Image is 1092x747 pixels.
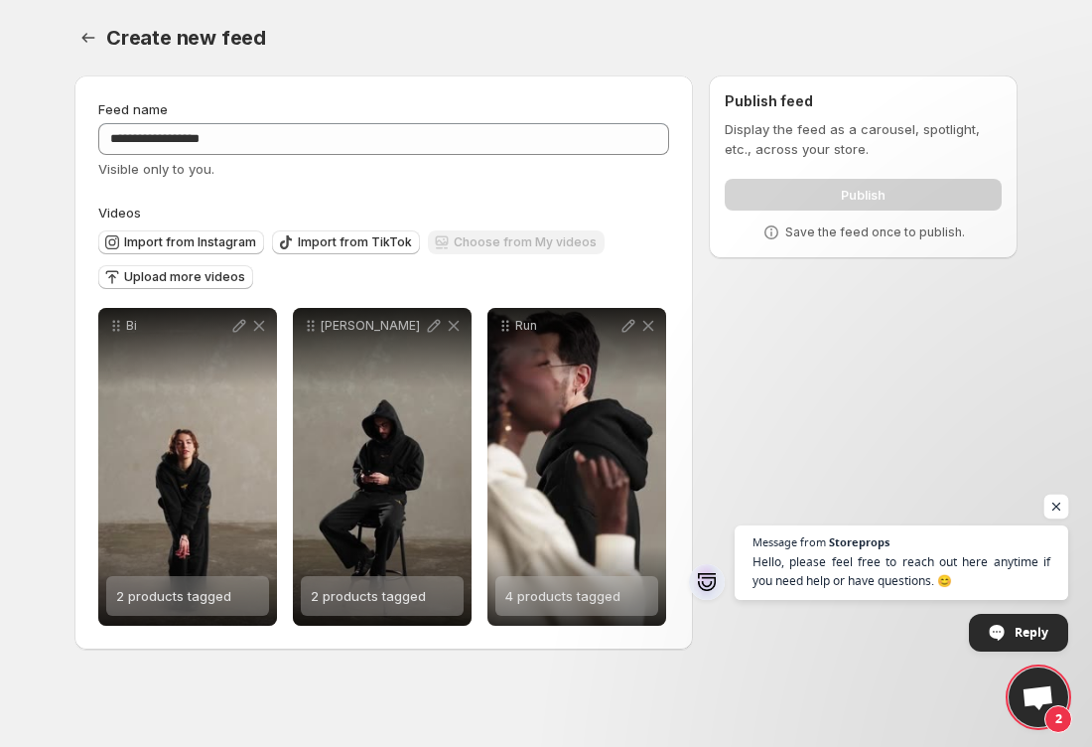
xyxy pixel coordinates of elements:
[98,205,141,221] span: Videos
[98,230,264,254] button: Import from Instagram
[98,101,168,117] span: Feed name
[98,161,214,177] span: Visible only to you.
[106,26,266,50] span: Create new feed
[74,24,102,52] button: Settings
[311,588,426,604] span: 2 products tagged
[124,269,245,285] span: Upload more videos
[1015,615,1048,650] span: Reply
[298,234,412,250] span: Import from TikTok
[1009,668,1068,727] div: Open chat
[1044,705,1072,733] span: 2
[829,536,889,547] span: Storeprops
[515,318,618,334] p: Run
[98,265,253,289] button: Upload more videos
[487,308,666,626] div: Run4 products tagged
[126,318,229,334] p: Bi
[321,318,424,334] p: [PERSON_NAME]
[116,588,231,604] span: 2 products tagged
[505,588,620,604] span: 4 products tagged
[293,308,472,626] div: [PERSON_NAME]2 products tagged
[752,536,826,547] span: Message from
[725,91,1002,111] h2: Publish feed
[124,234,256,250] span: Import from Instagram
[98,308,277,626] div: Bi2 products tagged
[725,119,1002,159] p: Display the feed as a carousel, spotlight, etc., across your store.
[272,230,420,254] button: Import from TikTok
[785,224,965,240] p: Save the feed once to publish.
[752,552,1050,590] span: Hello, please feel free to reach out here anytime if you need help or have questions. 😊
